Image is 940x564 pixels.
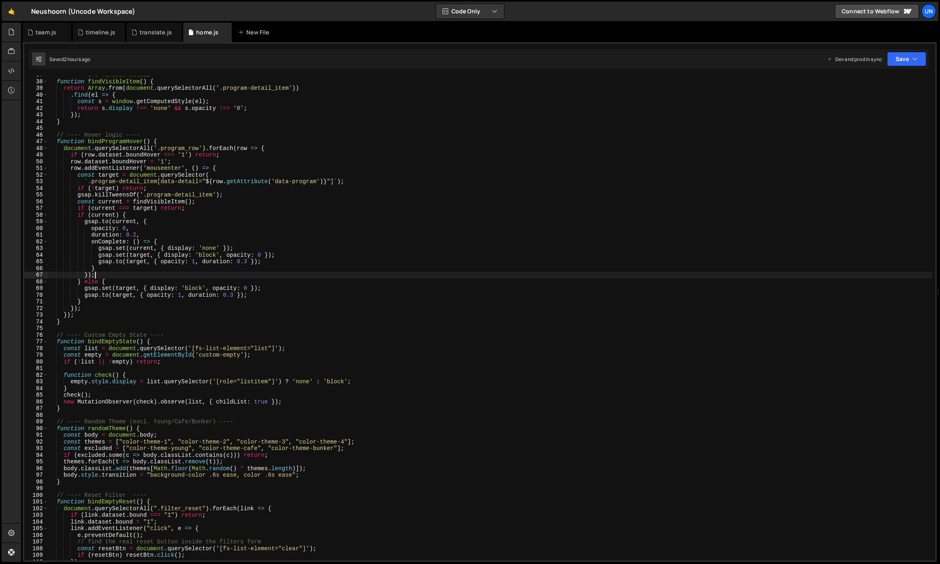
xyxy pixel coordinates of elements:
[24,178,48,185] div: 53
[24,452,48,459] div: 94
[24,352,48,359] div: 79
[24,292,48,299] div: 70
[24,378,48,385] div: 83
[24,305,48,312] div: 72
[24,532,48,539] div: 106
[24,432,48,439] div: 91
[140,28,172,36] div: translate.js
[24,205,48,212] div: 57
[36,28,56,36] div: team.js
[24,252,48,259] div: 64
[24,479,48,486] div: 98
[24,458,48,465] div: 95
[31,6,135,16] div: Neushoorn (Uncode Workspace)
[24,105,48,112] div: 42
[24,465,48,472] div: 96
[24,152,48,158] div: 49
[196,28,218,36] div: home.js
[24,279,48,285] div: 68
[24,185,48,192] div: 54
[24,365,48,372] div: 81
[24,359,48,365] div: 80
[24,325,48,332] div: 75
[24,472,48,479] div: 97
[2,2,21,21] a: 🤙
[24,312,48,319] div: 73
[24,232,48,239] div: 61
[24,445,48,452] div: 93
[24,499,48,505] div: 101
[24,118,48,125] div: 44
[24,272,48,279] div: 67
[238,28,272,36] div: New File
[24,405,48,412] div: 87
[921,4,936,19] a: Un
[24,92,48,99] div: 40
[835,4,919,19] a: Connect to Webflow
[24,418,48,425] div: 89
[24,385,48,392] div: 84
[24,125,48,132] div: 45
[24,345,48,352] div: 78
[24,132,48,139] div: 46
[24,112,48,118] div: 43
[24,218,48,225] div: 59
[24,552,48,559] div: 109
[24,78,48,85] div: 38
[24,485,48,492] div: 99
[24,165,48,172] div: 51
[24,158,48,165] div: 50
[24,519,48,526] div: 104
[24,505,48,512] div: 102
[24,512,48,519] div: 103
[24,372,48,379] div: 82
[887,52,926,66] button: Save
[24,245,48,252] div: 63
[24,332,48,339] div: 76
[86,28,115,36] div: timeline.js
[24,138,48,145] div: 47
[24,199,48,205] div: 56
[827,56,882,63] div: Dev and prod in sync
[24,298,48,305] div: 71
[24,492,48,499] div: 100
[436,4,504,19] button: Code Only
[49,56,91,63] div: Saved
[24,439,48,446] div: 92
[24,239,48,245] div: 62
[24,265,48,272] div: 66
[24,539,48,545] div: 107
[24,258,48,265] div: 65
[24,319,48,325] div: 74
[24,85,48,92] div: 39
[24,399,48,406] div: 86
[24,285,48,292] div: 69
[24,545,48,552] div: 108
[24,525,48,532] div: 105
[24,338,48,345] div: 77
[24,145,48,152] div: 48
[24,192,48,199] div: 55
[24,225,48,232] div: 60
[24,212,48,219] div: 58
[24,392,48,399] div: 85
[24,412,48,419] div: 88
[24,425,48,432] div: 90
[24,98,48,105] div: 41
[24,172,48,179] div: 52
[64,56,91,63] div: 2 hours ago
